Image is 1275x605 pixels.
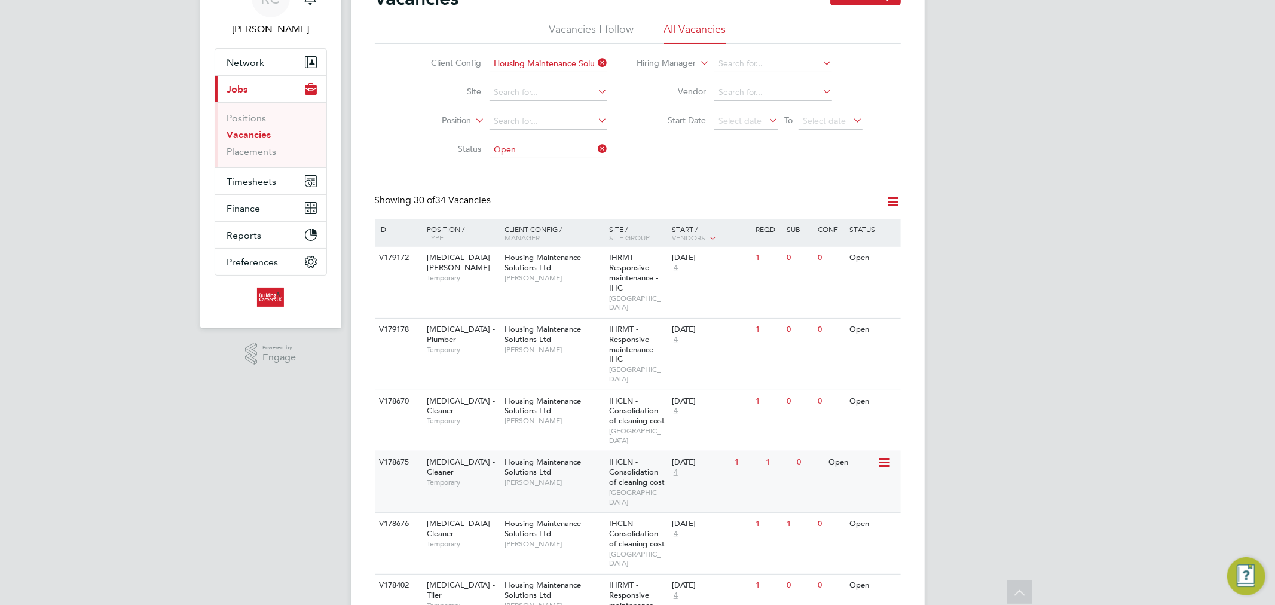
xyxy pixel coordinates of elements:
button: Engage Resource Center [1227,557,1265,595]
div: 0 [784,247,815,269]
span: Housing Maintenance Solutions Ltd [505,396,581,416]
span: Temporary [427,478,499,487]
span: [MEDICAL_DATA] - Cleaner [427,518,495,539]
span: [MEDICAL_DATA] - Tiler [427,580,495,600]
span: Powered by [262,343,296,353]
span: IHRMT - Responsive maintenance - IHC [609,252,658,293]
input: Search for... [490,56,607,72]
span: Network [227,57,265,68]
input: Search for... [490,84,607,101]
span: [GEOGRAPHIC_DATA] [609,294,666,312]
span: [GEOGRAPHIC_DATA] [609,426,666,445]
span: 4 [672,529,680,539]
span: IHRMT - Responsive maintenance - IHC [609,324,658,365]
div: Site / [606,219,669,247]
span: [MEDICAL_DATA] - Cleaner [427,457,495,477]
span: Select date [803,115,846,126]
span: [MEDICAL_DATA] - Plumber [427,324,495,344]
div: [DATE] [672,580,750,591]
span: 4 [672,335,680,345]
div: 1 [784,513,815,535]
a: Placements [227,146,277,157]
span: To [781,112,796,128]
span: Housing Maintenance Solutions Ltd [505,518,581,539]
span: [MEDICAL_DATA] - [PERSON_NAME] [427,252,495,273]
span: [GEOGRAPHIC_DATA] [609,549,666,568]
span: 34 Vacancies [414,194,491,206]
div: Client Config / [502,219,606,247]
span: Jobs [227,84,248,95]
li: Vacancies I follow [549,22,634,44]
span: IHCLN - Consolidation of cleaning cost [609,518,665,549]
input: Search for... [714,56,832,72]
span: [GEOGRAPHIC_DATA] [609,488,666,506]
span: [PERSON_NAME] [505,539,603,549]
label: Vendor [637,86,706,97]
div: Open [846,575,898,597]
span: IHCLN - Consolidation of cleaning cost [609,396,665,426]
div: V179172 [377,247,418,269]
div: Start / [669,219,753,249]
div: [DATE] [672,519,750,529]
div: 1 [732,451,763,473]
span: Temporary [427,345,499,355]
span: Temporary [427,539,499,549]
div: Open [825,451,877,473]
span: Rhys Cook [215,22,327,36]
span: Housing Maintenance Solutions Ltd [505,580,581,600]
div: Sub [784,219,815,239]
div: Jobs [215,102,326,167]
div: 1 [753,319,784,341]
div: 1 [753,513,784,535]
span: [PERSON_NAME] [505,345,603,355]
li: All Vacancies [664,22,726,44]
a: Powered byEngage [245,343,296,365]
div: Open [846,390,898,412]
div: V178675 [377,451,418,473]
span: Engage [262,353,296,363]
label: Start Date [637,115,706,126]
button: Jobs [215,76,326,102]
div: 0 [815,390,846,412]
div: V178676 [377,513,418,535]
div: [DATE] [672,396,750,407]
div: 0 [815,513,846,535]
span: 4 [672,263,680,273]
div: Conf [815,219,846,239]
input: Select one [490,142,607,158]
button: Network [215,49,326,75]
span: Housing Maintenance Solutions Ltd [505,324,581,344]
span: Reports [227,230,262,241]
div: [DATE] [672,325,750,335]
input: Search for... [714,84,832,101]
div: Open [846,319,898,341]
span: Temporary [427,273,499,283]
div: V178670 [377,390,418,412]
div: 1 [753,575,784,597]
span: [PERSON_NAME] [505,273,603,283]
button: Timesheets [215,168,326,194]
div: Position / [418,219,502,247]
a: Vacancies [227,129,271,140]
div: 0 [815,247,846,269]
div: V178402 [377,575,418,597]
span: Housing Maintenance Solutions Ltd [505,252,581,273]
span: Manager [505,233,540,242]
div: 0 [784,575,815,597]
label: Status [412,143,481,154]
span: 4 [672,467,680,478]
label: Client Config [412,57,481,68]
div: 0 [815,575,846,597]
label: Hiring Manager [627,57,696,69]
span: Vendors [672,233,705,242]
span: Select date [718,115,762,126]
span: Type [427,233,444,242]
div: [DATE] [672,253,750,263]
div: Open [846,247,898,269]
div: 0 [784,319,815,341]
div: ID [377,219,418,239]
span: [PERSON_NAME] [505,416,603,426]
span: [PERSON_NAME] [505,478,603,487]
div: Reqd [753,219,784,239]
a: Positions [227,112,267,124]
